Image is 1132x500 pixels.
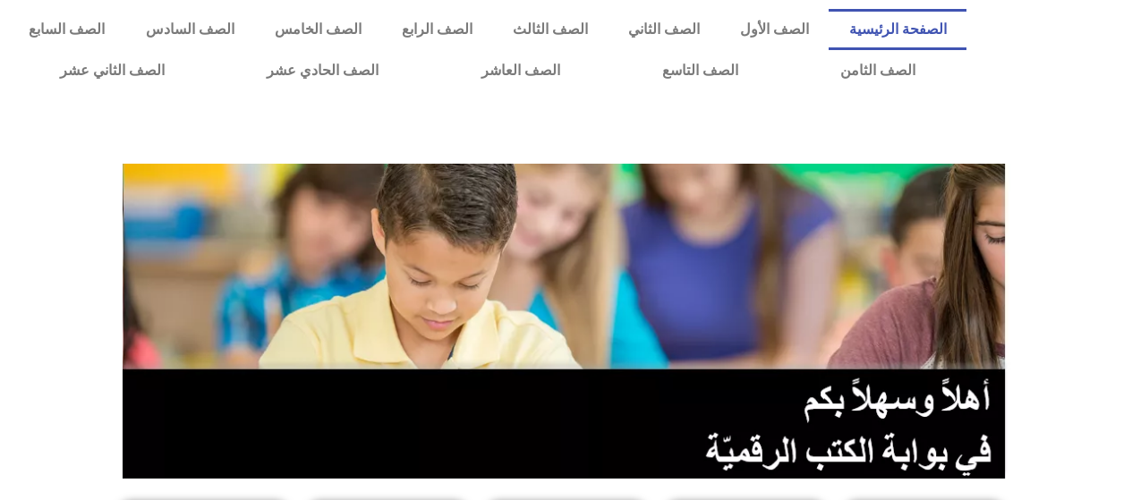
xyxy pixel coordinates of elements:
a: الصف التاسع [611,50,789,91]
a: الصف الثاني [608,9,719,50]
a: الصف الحادي عشر [216,50,430,91]
a: الصف العاشر [430,50,611,91]
a: الصف الثاني عشر [9,50,216,91]
a: الصفحة الرئيسية [829,9,966,50]
a: الصف السابع [9,9,125,50]
a: الصف السادس [125,9,254,50]
a: الصف الثامن [789,50,966,91]
a: الصف الثالث [492,9,608,50]
a: الصف الخامس [254,9,381,50]
a: الصف الأول [719,9,829,50]
a: الصف الرابع [381,9,492,50]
